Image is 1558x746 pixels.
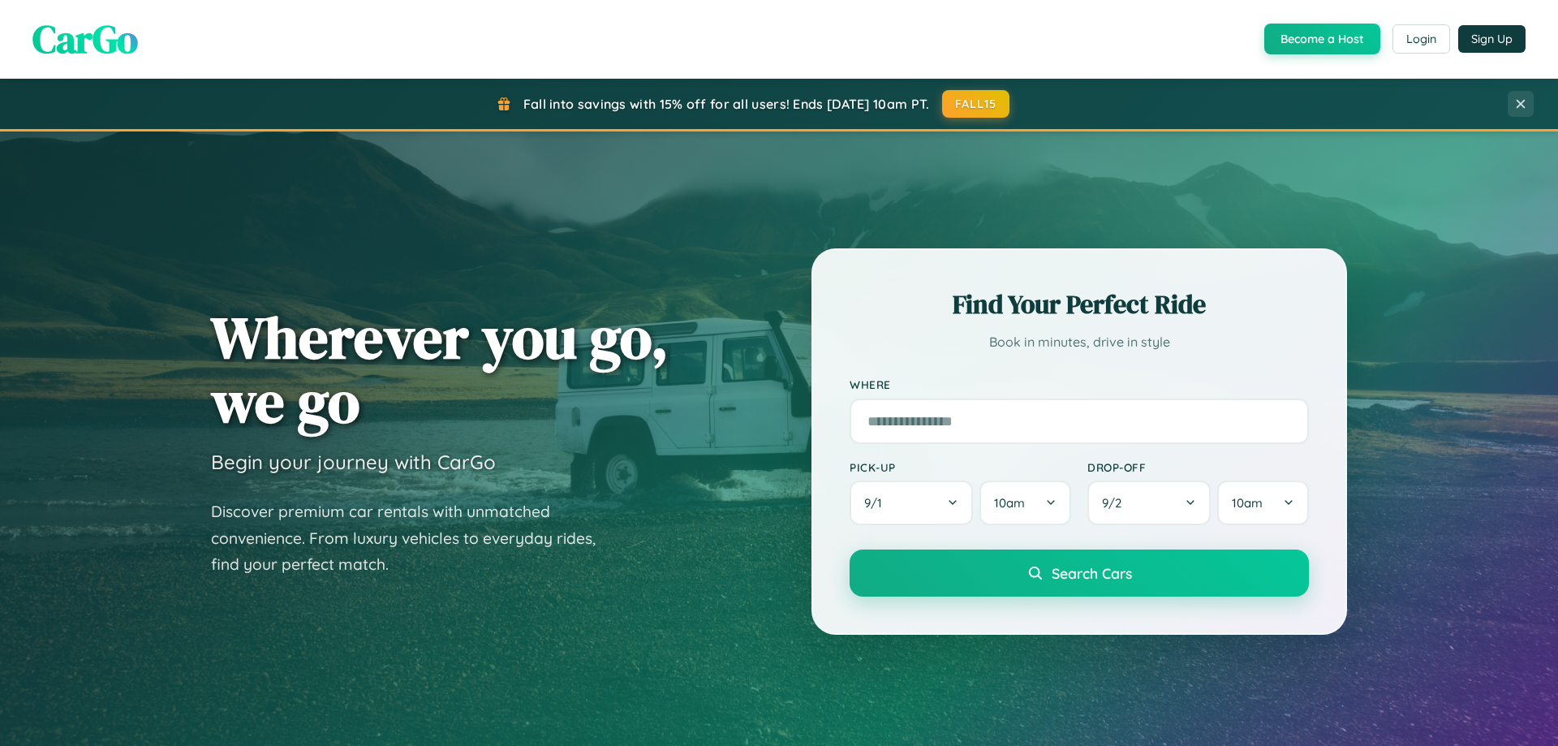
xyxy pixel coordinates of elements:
[1217,481,1309,525] button: 10am
[211,305,669,433] h1: Wherever you go, we go
[1458,25,1526,53] button: Sign Up
[994,495,1025,511] span: 10am
[942,90,1010,118] button: FALL15
[211,498,617,578] p: Discover premium car rentals with unmatched convenience. From luxury vehicles to everyday rides, ...
[1052,564,1132,582] span: Search Cars
[1087,481,1211,525] button: 9/2
[1087,460,1309,474] label: Drop-off
[850,460,1071,474] label: Pick-up
[1392,24,1450,54] button: Login
[32,12,138,66] span: CarGo
[211,450,496,474] h3: Begin your journey with CarGo
[1232,495,1263,511] span: 10am
[864,495,890,511] span: 9 / 1
[850,287,1309,322] h2: Find Your Perfect Ride
[1264,24,1380,54] button: Become a Host
[850,330,1309,354] p: Book in minutes, drive in style
[979,481,1071,525] button: 10am
[1102,495,1130,511] span: 9 / 2
[850,481,973,525] button: 9/1
[850,550,1309,597] button: Search Cars
[850,378,1309,392] label: Where
[523,96,930,112] span: Fall into savings with 15% off for all users! Ends [DATE] 10am PT.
